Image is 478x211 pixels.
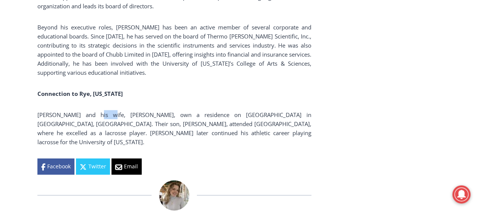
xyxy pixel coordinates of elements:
[111,159,142,174] a: Email
[76,159,110,174] a: Twitter
[37,90,123,97] b: Connection to Rye, [US_STATE]
[37,23,311,76] span: Beyond his executive roles, [PERSON_NAME] has been an active member of several corporate and educ...
[37,111,311,146] span: [PERSON_NAME] and his wife, [PERSON_NAME], own a residence on [GEOGRAPHIC_DATA] in [GEOGRAPHIC_DA...
[37,159,74,174] a: Facebook
[159,180,189,211] img: (PHOTO: MyRye.com Summer 2023 intern Beatrice Larzul.)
